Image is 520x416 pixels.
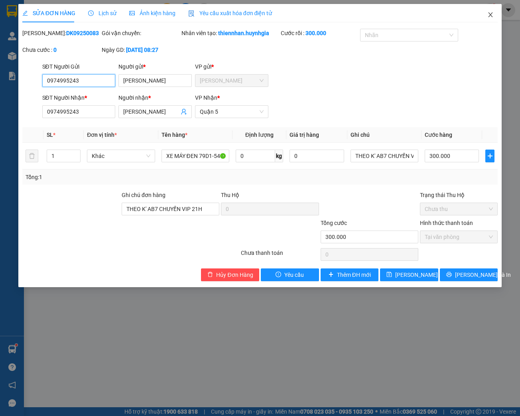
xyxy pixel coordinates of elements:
[425,231,493,243] span: Tại văn phòng
[486,153,494,159] span: plus
[22,10,28,16] span: edit
[446,272,452,278] span: printer
[53,47,57,53] b: 0
[76,7,95,15] span: Nhận:
[102,45,179,54] div: Ngày GD:
[47,132,53,138] span: SL
[420,191,498,199] div: Trạng thái Thu Hộ
[395,270,459,279] span: [PERSON_NAME] thay đổi
[281,29,358,37] div: Cước rồi :
[92,150,150,162] span: Khác
[42,62,116,71] div: SĐT Người Gửi
[102,29,179,37] div: Gói vận chuyển:
[328,272,334,278] span: plus
[380,268,438,281] button: save[PERSON_NAME] thay đổi
[129,10,175,16] span: Ảnh kiện hàng
[440,268,498,281] button: printer[PERSON_NAME] và In
[245,132,274,138] span: Định lượng
[347,127,422,143] th: Ghi chú
[487,12,494,18] span: close
[290,132,319,138] span: Giá trị hàng
[218,30,269,36] b: thiennhan.huynhgia
[420,220,473,226] label: Hình thức thanh toán
[76,7,140,25] div: [PERSON_NAME]
[122,203,219,215] input: Ghi chú đơn hàng
[425,203,493,215] span: Chưa thu
[42,93,116,102] div: SĐT Người Nhận
[22,45,100,54] div: Chưa cước :
[26,173,201,181] div: Tổng: 1
[337,270,371,279] span: Thêm ĐH mới
[276,272,281,278] span: exclamation-circle
[162,150,229,162] input: VD: Bàn, Ghế
[126,47,158,53] b: [DATE] 08:27
[7,34,71,45] div: 0789081470
[129,10,135,16] span: picture
[305,30,326,36] b: 300.000
[188,10,272,16] span: Yêu cầu xuất hóa đơn điện tử
[26,150,38,162] button: delete
[7,7,71,25] div: [PERSON_NAME]
[76,34,140,45] div: 0794526993
[87,132,117,138] span: Đơn vị tính
[240,248,319,262] div: Chưa thanh toán
[7,7,19,15] span: Gửi:
[221,192,239,198] span: Thu Hộ
[7,25,71,34] div: Nhân
[122,192,165,198] label: Ghi chú đơn hàng
[76,25,140,34] div: Tuyền
[181,108,187,115] span: user-add
[6,51,30,59] span: Đã thu :
[321,220,347,226] span: Tổng cước
[479,4,502,26] button: Close
[485,150,494,162] button: plus
[351,150,418,162] input: Ghi Chú
[195,62,268,71] div: VP gửi
[275,150,283,162] span: kg
[195,95,217,101] span: VP Nhận
[118,93,192,102] div: Người nhận
[6,50,72,60] div: 40.000
[88,10,94,16] span: clock-circle
[22,10,75,16] span: SỬA ĐƠN HÀNG
[386,272,392,278] span: save
[201,268,259,281] button: deleteHủy Đơn Hàng
[216,270,253,279] span: Hủy Đơn Hàng
[261,268,319,281] button: exclamation-circleYêu cầu
[455,270,511,279] span: [PERSON_NAME] và In
[188,10,195,17] img: icon
[200,106,264,118] span: Quận 5
[284,270,304,279] span: Yêu cầu
[162,132,187,138] span: Tên hàng
[22,29,100,37] div: [PERSON_NAME]:
[181,29,279,37] div: Nhân viên tạo:
[118,62,192,71] div: Người gửi
[200,75,264,87] span: Diên Khánh
[425,132,452,138] span: Cước hàng
[207,272,213,278] span: delete
[66,30,99,36] b: DK09250083
[88,10,116,16] span: Lịch sử
[321,268,379,281] button: plusThêm ĐH mới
